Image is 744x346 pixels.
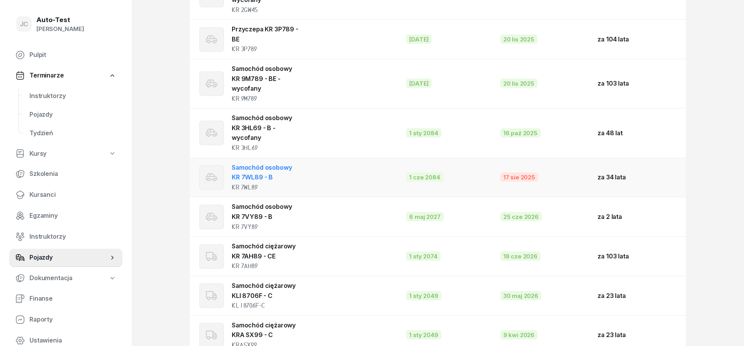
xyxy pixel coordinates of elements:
[406,172,443,182] div: 1 cze 2084
[29,169,116,179] span: Szkolenia
[232,282,296,300] a: Samochód ciężarowy KLI 8706F - C
[232,114,292,141] a: Samochód osobowy KR 3HL69 - B - wycofany
[9,165,122,183] a: Szkolenia
[36,24,84,34] div: [PERSON_NAME]
[406,79,432,88] div: [DATE]
[9,227,122,246] a: Instruktorzy
[9,186,122,204] a: Kursanci
[29,91,116,101] span: Instruktorzy
[29,110,116,120] span: Pojazdy
[9,269,122,287] a: Dokumentacja
[29,253,108,263] span: Pojazdy
[598,251,680,262] div: za 103 lata
[232,44,300,54] div: KR 3P789
[23,124,122,143] a: Tydzień
[29,71,64,81] span: Terminarze
[500,251,541,261] div: 18 cze 2026
[232,321,296,339] a: Samochód ciężarowy KRA SX99 - C
[598,291,680,301] div: za 23 lata
[500,291,541,300] div: 30 maj 2026
[36,17,84,23] div: Auto-Test
[29,149,46,159] span: Kursy
[500,128,541,138] div: 16 paź 2025
[23,105,122,124] a: Pojazdy
[29,232,116,242] span: Instruktorzy
[406,291,441,300] div: 1 sty 2049
[29,128,116,138] span: Tydzień
[9,145,122,163] a: Kursy
[406,128,441,138] div: 1 sty 2084
[406,34,432,44] div: [DATE]
[232,222,300,232] div: KR 7VY89
[9,207,122,225] a: Egzaminy
[9,67,122,84] a: Terminarze
[20,21,29,28] span: JC
[500,330,537,339] div: 9 kwi 2026
[232,5,300,15] div: KR 2GW45
[232,301,300,311] div: KLI8706F-C
[598,34,680,45] div: za 104 lata
[29,211,116,221] span: Egzaminy
[500,34,537,44] div: 20 lis 2025
[406,251,440,261] div: 1 sty 2074
[598,128,680,138] div: za 48 lat
[232,261,300,271] div: KR 7AH89
[29,294,116,304] span: Finanse
[598,330,680,340] div: za 23 lata
[500,212,542,221] div: 25 cze 2026
[598,212,680,222] div: za 2 lata
[29,190,116,200] span: Kursanci
[500,79,537,88] div: 20 lis 2025
[232,203,292,220] a: Samochód osobowy KR 7VY89 - B
[29,50,116,60] span: Pulpit
[598,79,680,89] div: za 103 lata
[9,248,122,267] a: Pojazdy
[500,172,538,182] div: 17 sie 2025
[406,330,441,339] div: 1 sty 2049
[232,143,300,153] div: KR 3HL69
[232,242,296,260] a: Samochód ciężarowy KR 7AH89 - CE
[29,336,116,346] span: Ustawienia
[9,289,122,308] a: Finanse
[406,212,443,221] div: 6 maj 2027
[232,65,292,92] a: Samochód osobowy KR 9M789 - BE - wycofany
[9,46,122,64] a: Pulpit
[29,273,72,283] span: Dokumentacja
[232,164,292,181] a: Samochód osobowy KR 7WL89 - B
[29,315,116,325] span: Raporty
[23,87,122,105] a: Instruktorzy
[232,25,298,43] a: Przyczepa KR 3P789 - BE
[9,310,122,329] a: Raporty
[232,94,300,104] div: KR 9M789
[232,182,300,193] div: KR 7WL89
[598,172,680,182] div: za 34 lata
